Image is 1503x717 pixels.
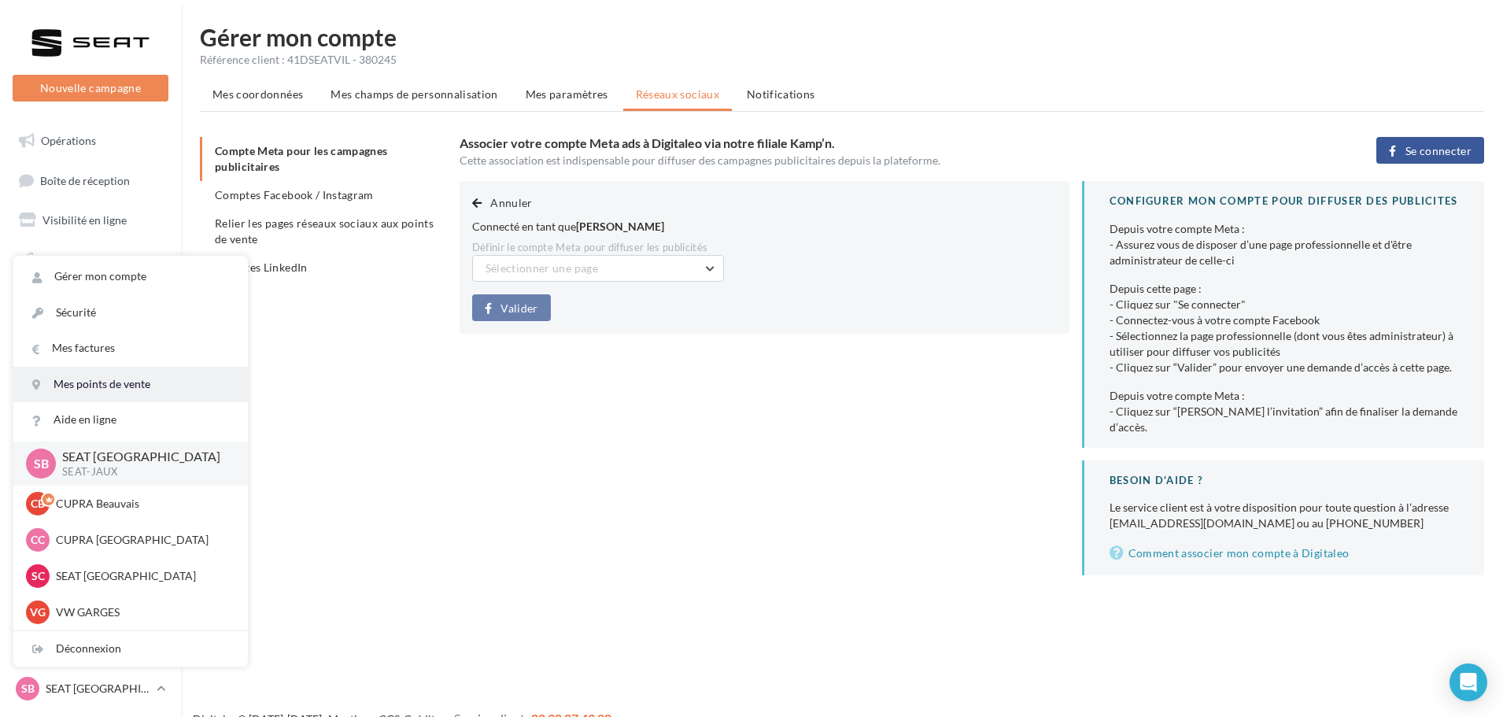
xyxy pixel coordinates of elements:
[1405,145,1472,157] span: Se connecter
[9,452,172,498] a: Campagnes DataOnDemand
[472,241,1057,255] div: Définir le compte Meta pour diffuser les publicités
[1110,194,1459,209] div: CONFIGURER MON COMPTE POUR DIFFUSER DES PUBLICITES
[9,164,172,198] a: Boîte de réception
[56,568,229,584] p: SEAT [GEOGRAPHIC_DATA]
[200,52,1484,68] div: Référence client : 41DSEATVIL - 380245
[13,331,248,366] a: Mes factures
[460,137,1277,150] h3: Associer votre compte Meta ads à Digitaleo via notre filiale Kamp’n.
[1110,281,1459,375] div: Depuis cette page : - Cliquez sur "Se connecter" - Connectez-vous à votre compte Facebook - Sélec...
[490,196,532,209] span: Annuler
[9,360,172,394] a: Calendrier
[40,173,130,187] span: Boîte de réception
[472,219,1057,235] div: Connecté en tant que
[9,204,172,237] a: Visibilité en ligne
[13,674,168,704] a: SB SEAT [GEOGRAPHIC_DATA]
[13,631,248,667] div: Déconnexion
[200,25,1484,49] h1: Gérer mon compte
[9,400,172,446] a: PLV et print personnalisable
[13,259,248,294] a: Gérer mon compte
[500,302,537,315] span: Valider
[56,604,229,620] p: VW GARGES
[42,213,127,227] span: Visibilité en ligne
[39,253,96,266] span: Campagnes
[1110,473,1459,488] div: BESOIN D'AIDE ?
[486,261,598,275] span: Sélectionner une page
[41,134,96,147] span: Opérations
[30,604,46,620] span: VG
[31,568,45,584] span: SC
[31,496,45,512] span: CB
[460,153,1277,168] div: Cette association est indispensable pour diffuser des campagnes publicitaires depuis la plateforme.
[62,465,223,479] p: SEAT-JAUX
[1110,500,1459,531] div: Le service client est à votre disposition pour toute question à l’adresse [EMAIL_ADDRESS][DOMAIN_...
[9,124,172,157] a: Opérations
[1110,388,1459,435] div: Depuis votre compte Meta : - Cliquez sur “[PERSON_NAME] l’invitation” afin de finaliser la demand...
[13,295,248,331] a: Sécurité
[215,188,374,201] span: Comptes Facebook / Instagram
[1110,221,1459,268] div: Depuis votre compte Meta : - Assurez vous de disposer d’une page professionnelle et d'être admini...
[13,402,248,438] a: Aide en ligne
[13,75,168,102] button: Nouvelle campagne
[215,261,308,274] span: Comptes LinkedIn
[9,321,172,354] a: Médiathèque
[472,294,551,321] button: Valider
[215,216,434,246] span: Relier les pages réseaux sociaux aux points de vente
[212,87,303,101] span: Mes coordonnées
[1449,663,1487,701] div: Open Intercom Messenger
[472,194,539,213] button: Annuler
[1376,137,1484,164] button: Se connecter
[62,448,223,466] p: SEAT [GEOGRAPHIC_DATA]
[472,255,724,282] button: Sélectionner une page
[31,532,45,548] span: CC
[56,532,229,548] p: CUPRA [GEOGRAPHIC_DATA]
[576,220,664,233] span: [PERSON_NAME]
[46,681,150,697] p: SEAT [GEOGRAPHIC_DATA]
[56,496,229,512] p: CUPRA Beauvais
[747,87,815,101] span: Notifications
[13,367,248,402] a: Mes points de vente
[34,454,49,472] span: SB
[331,87,498,101] span: Mes champs de personnalisation
[1110,544,1459,563] a: Comment associer mon compte à Digitaleo
[9,283,172,316] a: Contacts
[526,87,608,101] span: Mes paramètres
[21,681,35,697] span: SB
[9,243,172,276] a: Campagnes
